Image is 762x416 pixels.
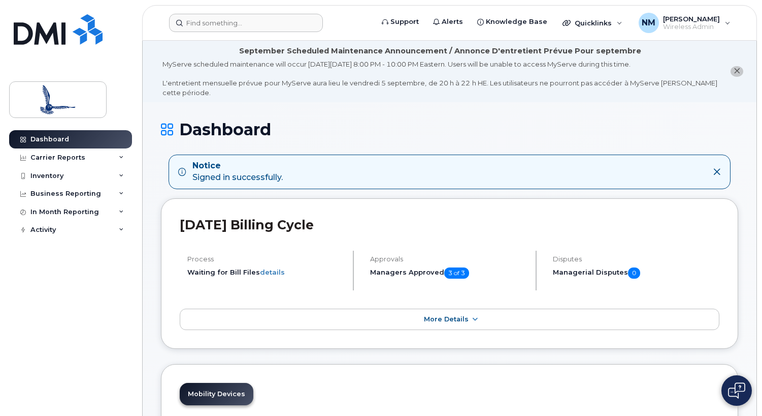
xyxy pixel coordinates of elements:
h2: [DATE] Billing Cycle [180,217,719,232]
img: Open chat [728,382,745,399]
button: close notification [731,66,743,77]
div: September Scheduled Maintenance Announcement / Annonce D'entretient Prévue Pour septembre [239,46,641,56]
h5: Managerial Disputes [553,268,719,279]
span: More Details [424,315,469,323]
div: MyServe scheduled maintenance will occur [DATE][DATE] 8:00 PM - 10:00 PM Eastern. Users will be u... [162,60,717,97]
h4: Disputes [553,255,719,263]
h1: Dashboard [161,121,738,138]
h4: Process [187,255,344,263]
div: Signed in successfully. [192,160,283,184]
strong: Notice [192,160,283,172]
a: Mobility Devices [180,383,253,405]
a: details [260,268,285,276]
h5: Managers Approved [370,268,527,279]
span: 0 [628,268,640,279]
li: Waiting for Bill Files [187,268,344,277]
span: 3 of 3 [444,268,469,279]
h4: Approvals [370,255,527,263]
